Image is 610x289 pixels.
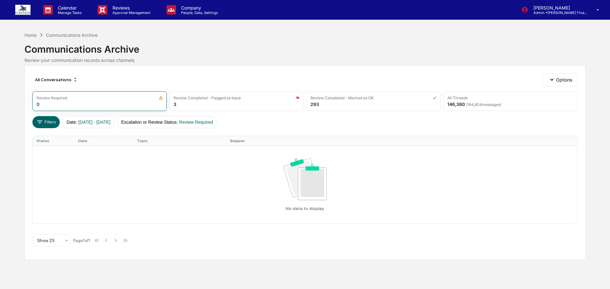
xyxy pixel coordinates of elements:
img: icon [296,96,300,100]
th: Status [33,136,74,146]
p: Admin • [PERSON_NAME] Financial Group [528,10,587,15]
p: Company [176,5,221,10]
p: Approval Management [107,10,154,15]
th: Topic [133,136,226,146]
p: Reviews [107,5,154,10]
div: All Conversations [32,75,80,85]
div: All Threads [447,95,468,100]
th: Snippet [226,136,577,146]
th: Date [74,136,133,146]
div: Home [24,32,37,38]
div: Communications Archive [24,38,586,55]
div: Review Required [37,95,67,100]
span: Review Required [179,120,213,125]
img: logo [15,5,30,15]
div: 146,380 [447,102,501,107]
iframe: Open customer support [590,268,607,285]
div: Communications Archive [46,32,98,38]
div: 0 [37,102,39,107]
p: Calendar [53,5,85,10]
div: 293 [310,102,319,107]
p: [PERSON_NAME] [528,5,587,10]
img: icon [159,96,163,100]
img: icon [433,96,437,100]
button: Filters [32,116,60,128]
button: Date:[DATE] - [DATE] [62,116,114,128]
img: No data available [283,158,326,200]
div: Page 1 of 1 [73,238,91,243]
div: 3 [173,102,176,107]
span: ( 164,604 messages) [466,102,501,107]
button: Options [543,73,578,86]
div: Review your communication records across channels [24,57,586,63]
button: Escalation or Review Status:Review Required [117,116,217,128]
p: Manage Tasks [53,10,85,15]
span: [DATE] - [DATE] [78,120,111,125]
p: No data to display [286,206,324,211]
p: People, Data, Settings [176,10,221,15]
div: Review Completed - Marked as OK [310,95,374,100]
div: Review Completed - Flagged as Issue [173,95,241,100]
